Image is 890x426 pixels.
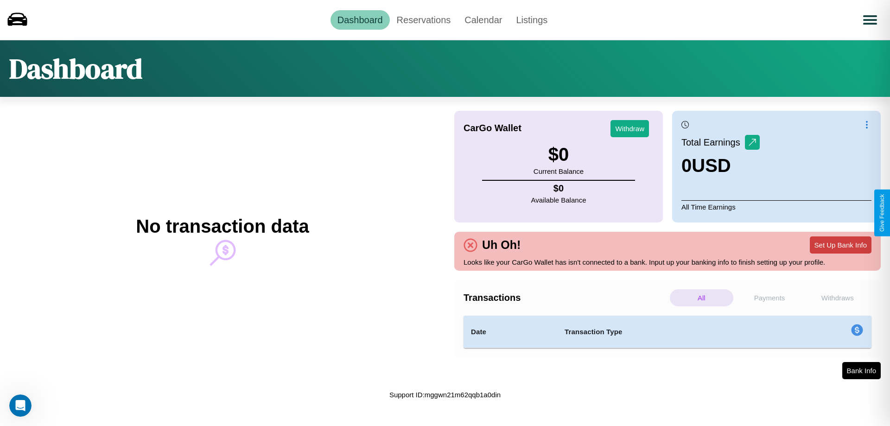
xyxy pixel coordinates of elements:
[534,144,584,165] h3: $ 0
[738,289,801,306] p: Payments
[610,120,649,137] button: Withdraw
[531,183,586,194] h4: $ 0
[509,10,554,30] a: Listings
[681,155,760,176] h3: 0 USD
[531,194,586,206] p: Available Balance
[464,292,667,303] h4: Transactions
[464,123,521,134] h4: CarGo Wallet
[857,7,883,33] button: Open menu
[534,165,584,178] p: Current Balance
[390,10,458,30] a: Reservations
[806,289,869,306] p: Withdraws
[471,326,550,337] h4: Date
[565,326,775,337] h4: Transaction Type
[681,134,745,151] p: Total Earnings
[464,256,871,268] p: Looks like your CarGo Wallet has isn't connected to a bank. Input up your banking info to finish ...
[9,50,142,88] h1: Dashboard
[670,289,733,306] p: All
[879,194,885,232] div: Give Feedback
[810,236,871,254] button: Set Up Bank Info
[464,316,871,348] table: simple table
[389,388,501,401] p: Support ID: mggwn21m62qqb1a0din
[477,238,525,252] h4: Uh Oh!
[9,394,32,417] iframe: Intercom live chat
[681,200,871,213] p: All Time Earnings
[842,362,881,379] button: Bank Info
[458,10,509,30] a: Calendar
[331,10,390,30] a: Dashboard
[136,216,309,237] h2: No transaction data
